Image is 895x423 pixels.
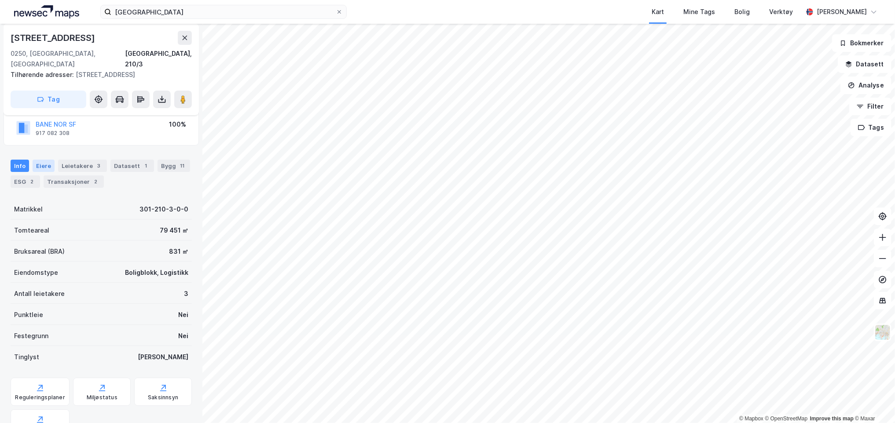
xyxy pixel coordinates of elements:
input: Søk på adresse, matrikkel, gårdeiere, leietakere eller personer [111,5,336,18]
div: 831 ㎡ [169,246,188,257]
div: Tinglyst [14,352,39,362]
div: ESG [11,175,40,188]
a: Mapbox [739,416,763,422]
div: 11 [178,161,187,170]
div: Info [11,160,29,172]
a: Improve this map [810,416,854,422]
button: Bokmerker [832,34,891,52]
div: 2 [92,177,100,186]
div: Kontrollprogram for chat [851,381,895,423]
div: Nei [178,331,188,341]
div: Bruksareal (BRA) [14,246,65,257]
div: Reguleringsplaner [15,394,65,401]
div: Punktleie [14,310,43,320]
div: [STREET_ADDRESS] [11,69,185,80]
div: Saksinnsyn [148,394,178,401]
button: Tags [851,119,891,136]
div: Bygg [158,160,190,172]
a: OpenStreetMap [765,416,808,422]
button: Analyse [840,77,891,94]
div: Matrikkel [14,204,43,215]
iframe: Chat Widget [851,381,895,423]
div: [STREET_ADDRESS] [11,31,97,45]
div: 0250, [GEOGRAPHIC_DATA], [GEOGRAPHIC_DATA] [11,48,125,69]
div: [PERSON_NAME] [138,352,188,362]
img: logo.a4113a55bc3d86da70a041830d287a7e.svg [14,5,79,18]
div: 3 [184,288,188,299]
div: [GEOGRAPHIC_DATA], 210/3 [125,48,192,69]
div: Bolig [734,7,750,17]
div: Festegrunn [14,331,48,341]
div: Eiere [33,160,55,172]
div: [PERSON_NAME] [817,7,867,17]
div: 100% [169,119,186,130]
button: Datasett [838,55,891,73]
span: Tilhørende adresser: [11,71,76,78]
div: Eiendomstype [14,267,58,278]
div: Datasett [110,160,154,172]
div: Verktøy [769,7,793,17]
div: 79 451 ㎡ [160,225,188,236]
div: Kart [652,7,664,17]
div: Miljøstatus [87,394,117,401]
div: 3 [95,161,103,170]
button: Filter [849,98,891,115]
div: Nei [178,310,188,320]
div: Transaksjoner [44,175,104,188]
div: 1 [142,161,150,170]
div: Leietakere [58,160,107,172]
div: Antall leietakere [14,288,65,299]
img: Z [874,324,891,341]
div: 301-210-3-0-0 [139,204,188,215]
div: 917 082 308 [36,130,70,137]
div: 2 [28,177,37,186]
button: Tag [11,91,86,108]
div: Mine Tags [683,7,715,17]
div: Tomteareal [14,225,49,236]
div: Boligblokk, Logistikk [125,267,188,278]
